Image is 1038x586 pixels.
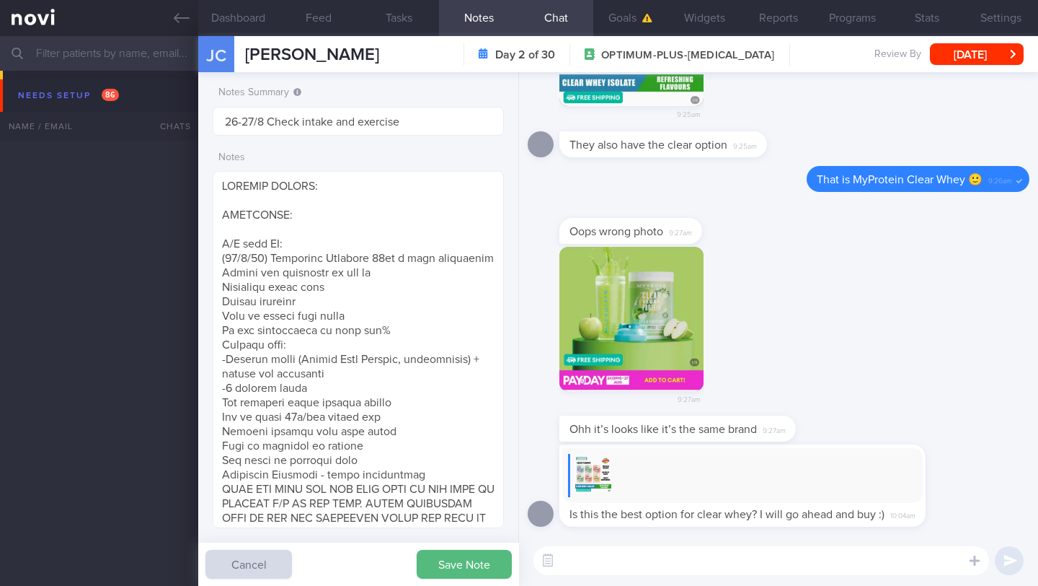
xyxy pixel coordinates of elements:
[817,174,982,185] span: That is MyProtein Clear Whey 🙂
[14,86,123,105] div: Needs setup
[205,550,292,579] button: Cancel
[677,106,701,120] span: 9:25am
[495,48,555,62] strong: Day 2 of 30
[763,422,786,436] span: 9:27am
[141,112,198,141] div: Chats
[417,550,512,579] button: Save Note
[569,509,884,520] span: Is this the best option for clear whey? I will go ahead and buy :)
[245,46,379,64] span: [PERSON_NAME]
[569,226,663,237] span: Oops wrong photo
[569,139,727,151] span: They also have the clear option
[218,152,498,165] label: Notes
[102,89,119,101] span: 86
[874,48,921,61] span: Review By
[218,87,498,100] label: Notes Summary
[601,48,774,63] span: OPTIMUM-PLUS-[MEDICAL_DATA]
[575,456,611,492] img: Replying to photo by
[559,247,704,391] img: Photo by
[678,391,701,405] span: 9:27am
[669,224,692,238] span: 9:27am
[930,43,1024,65] button: [DATE]
[988,172,1012,186] span: 9:26am
[190,27,244,83] div: JC
[890,507,915,521] span: 10:04am
[733,138,757,152] span: 9:25am
[569,424,757,435] span: Ohh it’s looks like it’s the same brand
